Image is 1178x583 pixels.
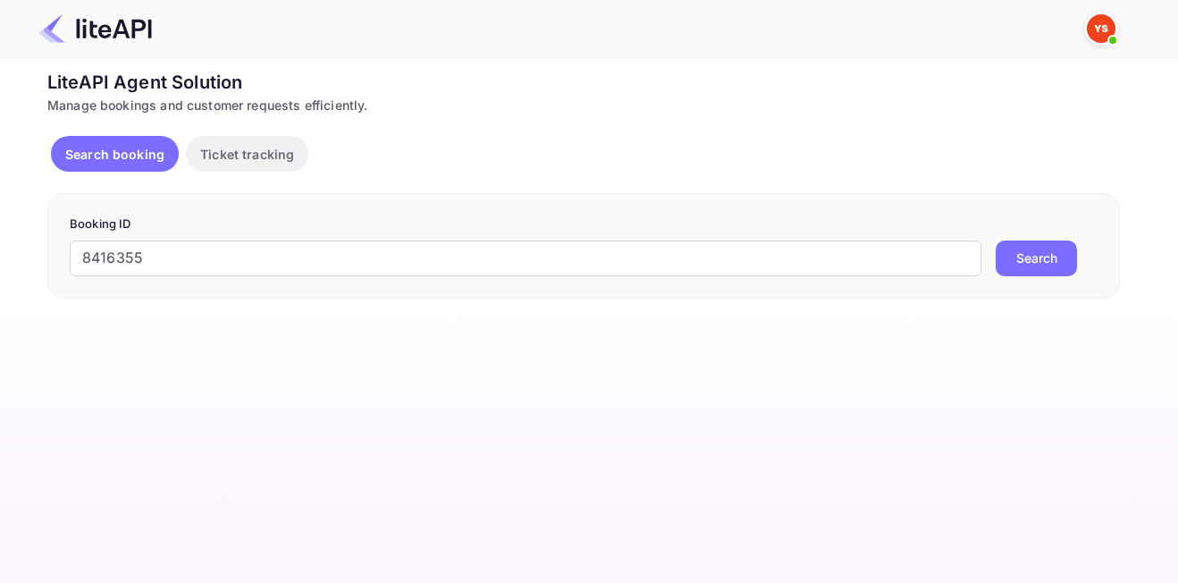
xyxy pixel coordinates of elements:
[65,145,164,164] p: Search booking
[70,241,981,276] input: Enter Booking ID (e.g., 63782194)
[39,14,152,43] img: LiteAPI Logo
[70,215,1098,233] p: Booking ID
[996,241,1077,276] button: Search
[47,69,1120,96] div: LiteAPI Agent Solution
[200,145,294,164] p: Ticket tracking
[47,96,1120,114] div: Manage bookings and customer requests efficiently.
[1087,14,1115,43] img: Yandex Support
